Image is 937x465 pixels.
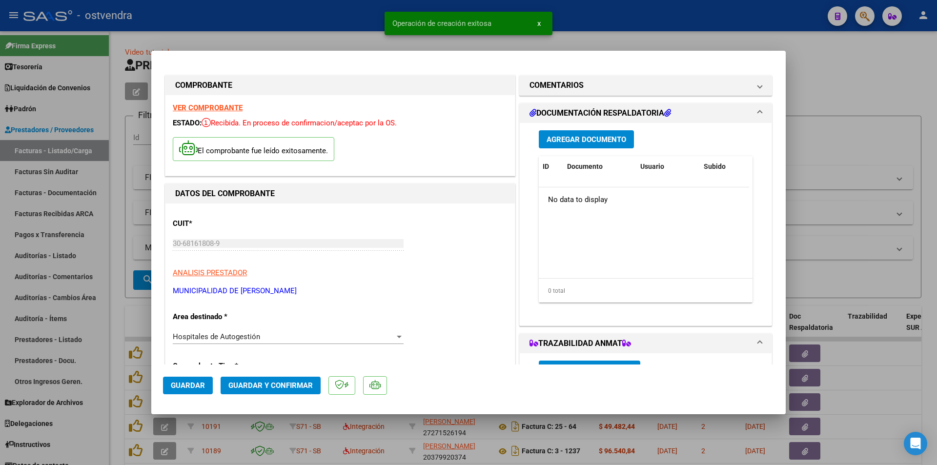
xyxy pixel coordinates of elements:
p: Area destinado * [173,311,273,323]
strong: DATOS DEL COMPROBANTE [175,189,275,198]
span: Subido [704,162,726,170]
div: 0 total [539,279,753,303]
button: Agregar Trazabilidad [539,361,640,379]
p: CUIT [173,218,273,229]
span: Operación de creación exitosa [392,19,491,28]
div: DOCUMENTACIÓN RESPALDATORIA [520,123,772,325]
mat-expansion-panel-header: DOCUMENTACIÓN RESPALDATORIA [520,103,772,123]
div: Open Intercom Messenger [904,432,927,455]
span: Hospitales de Autogestión [173,332,260,341]
h1: DOCUMENTACIÓN RESPALDATORIA [530,107,671,119]
p: El comprobante fue leído exitosamente. [173,137,334,161]
span: x [537,19,541,28]
div: No data to display [539,187,749,212]
datatable-header-cell: Subido [700,156,749,177]
strong: COMPROBANTE [175,81,232,90]
span: ID [543,162,549,170]
datatable-header-cell: Acción [749,156,797,177]
datatable-header-cell: Usuario [636,156,700,177]
datatable-header-cell: ID [539,156,563,177]
mat-expansion-panel-header: COMENTARIOS [520,76,772,95]
h1: COMENTARIOS [530,80,584,91]
span: ESTADO: [173,119,202,127]
button: x [530,15,549,32]
span: Usuario [640,162,664,170]
span: Guardar [171,381,205,390]
a: VER COMPROBANTE [173,103,243,112]
span: Guardar y Confirmar [228,381,313,390]
p: MUNICIPALIDAD DE [PERSON_NAME] [173,285,508,297]
button: Agregar Documento [539,130,634,148]
mat-expansion-panel-header: TRAZABILIDAD ANMAT [520,334,772,353]
span: ANALISIS PRESTADOR [173,268,247,277]
span: Agregar Documento [547,135,626,144]
h1: TRAZABILIDAD ANMAT [530,338,631,349]
span: Recibida. En proceso de confirmacion/aceptac por la OS. [202,119,397,127]
span: Documento [567,162,603,170]
button: Guardar [163,377,213,394]
datatable-header-cell: Documento [563,156,636,177]
button: Guardar y Confirmar [221,377,321,394]
p: Comprobante Tipo * [173,361,273,372]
